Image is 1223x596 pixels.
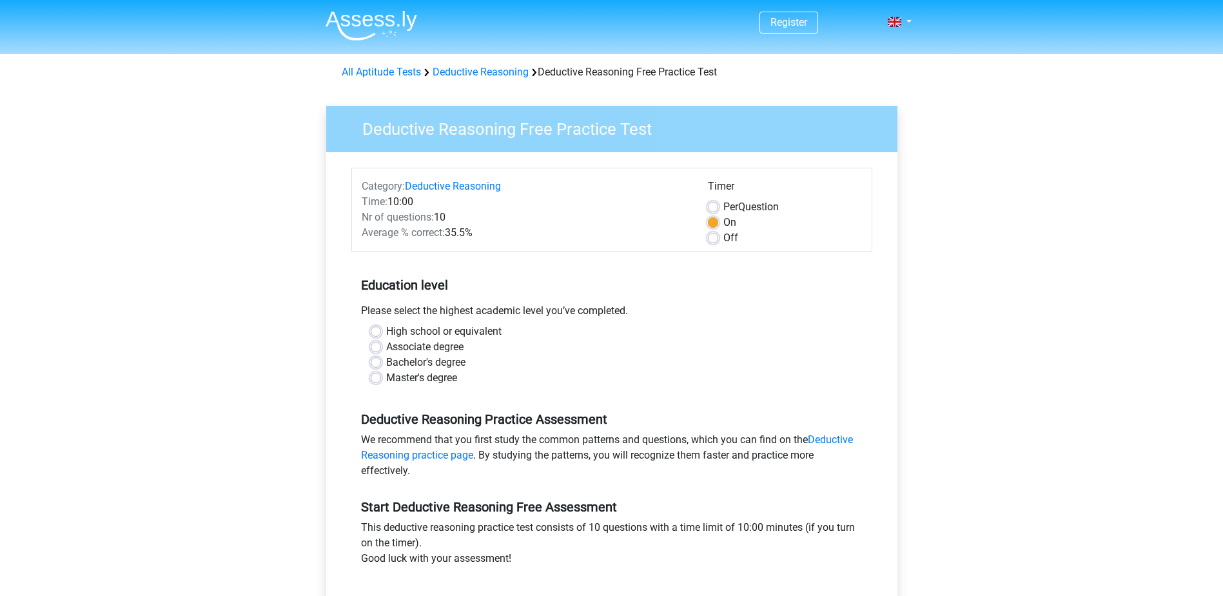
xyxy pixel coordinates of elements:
[347,114,888,139] h3: Deductive Reasoning Free Practice Test
[723,201,738,213] span: Per
[351,432,872,484] div: We recommend that you first study the common patterns and questions, which you can find on the . ...
[362,180,405,192] span: Category:
[386,370,457,386] label: Master's degree
[386,339,464,355] label: Associate degree
[723,215,736,230] label: On
[337,65,887,80] div: Deductive Reasoning Free Practice Test
[361,499,863,515] h5: Start Deductive Reasoning Free Assessment
[342,66,421,78] a: All Aptitude Tests
[362,195,387,208] span: Time:
[708,179,862,199] div: Timer
[362,211,434,223] span: Nr of questions:
[405,180,501,192] a: Deductive Reasoning
[361,272,863,298] h5: Education level
[352,225,698,241] div: 35.5%
[723,230,738,246] label: Off
[351,303,872,324] div: Please select the highest academic level you’ve completed.
[351,520,872,571] div: This deductive reasoning practice test consists of 10 questions with a time limit of 10:00 minute...
[361,412,863,427] h5: Deductive Reasoning Practice Assessment
[352,210,698,225] div: 10
[326,10,417,41] img: Assessly
[352,194,698,210] div: 10:00
[386,324,502,339] label: High school or equivalent
[723,199,779,215] label: Question
[433,66,529,78] a: Deductive Reasoning
[770,16,807,28] a: Register
[362,226,445,239] span: Average % correct:
[386,355,465,370] label: Bachelor's degree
